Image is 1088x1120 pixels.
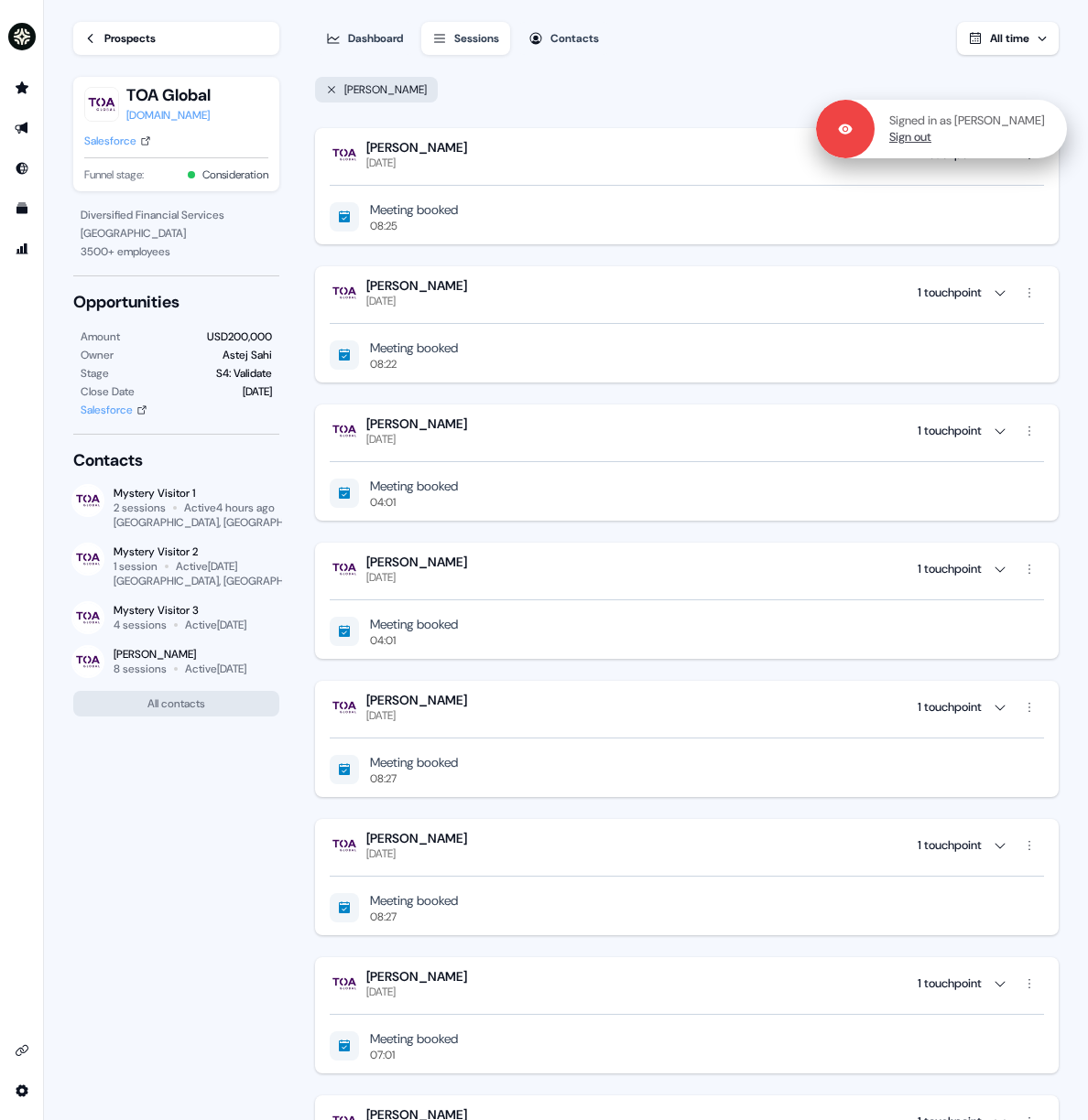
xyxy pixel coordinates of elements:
div: 1 touchpoint [918,698,982,716]
div: Active [DATE] [176,559,237,574]
div: Owner [81,346,114,364]
div: Salesforce [84,132,136,150]
div: 07:01 [370,1048,395,1062]
div: Meeting booked [370,1029,458,1048]
div: Active [DATE] [185,662,246,676]
div: USD200,000 [207,328,272,346]
div: [DATE] [366,708,396,723]
button: [PERSON_NAME][DATE] 1 touchpoint [330,415,1044,447]
button: TOA Global [126,84,211,106]
div: 1 touchpoint [918,975,982,993]
div: Active [DATE] [185,618,246,632]
div: Dashboard [348,29,403,48]
div: 8 sessions [114,662,167,676]
p: Signed in as [PERSON_NAME] [889,113,1045,129]
div: Diversified Financial Services [81,206,272,224]
button: Sessions [421,22,510,55]
button: [PERSON_NAME][DATE] 1 touchpoint [330,277,1044,308]
div: Close Date [81,382,135,401]
div: [PERSON_NAME][DATE] 1 touchpoint [330,723,1044,786]
div: 4 sessions [114,618,167,632]
div: [PERSON_NAME][DATE] 1 touchpoint [330,447,1044,510]
a: Sign out [889,129,931,145]
div: 08:22 [370,357,397,372]
span: Funnel stage: [84,166,144,184]
div: [PERSON_NAME] [366,277,467,294]
div: [PERSON_NAME][DATE] 1 touchpoint [330,999,1044,1062]
div: Stage [81,364,109,382]
div: Mystery Visitor 2 [114,544,279,559]
a: Go to integrations [7,1076,37,1105]
div: Opportunities [73,291,279,313]
a: [DOMAIN_NAME] [126,106,211,124]
div: Active 4 hours ago [184,501,275,515]
a: Go to templates [7,194,37,223]
div: [DATE] [366,846,396,861]
div: 08:27 [370,771,397,786]
div: 04:01 [370,633,396,648]
div: [PERSON_NAME] [366,830,467,846]
div: Meeting booked [370,200,458,219]
div: [DATE] [366,432,396,447]
div: Amount [81,328,120,346]
div: Meeting booked [370,339,458,357]
div: [DATE] [243,382,272,401]
div: [PERSON_NAME][DATE] 1 touchpoint [330,170,1044,233]
button: All contacts [73,691,279,716]
a: Prospects [73,22,279,55]
div: [PERSON_NAME] [366,554,467,570]
div: [GEOGRAPHIC_DATA] [81,224,272,242]
div: Sessions [454,29,499,48]
button: All time [957,22,1059,55]
div: Contacts [550,29,599,48]
button: [PERSON_NAME][DATE] 1 touchpoint [330,830,1044,861]
div: Mystery Visitor 3 [114,603,246,618]
div: Mystery Visitor 1 [114,486,279,501]
div: [PERSON_NAME][DATE] 1 touchpoint [330,861,1044,924]
a: Salesforce [84,132,151,150]
a: Go to outbound experience [7,113,37,143]
div: [DATE] [366,294,396,308]
div: 04:01 [370,495,396,510]
a: Go to prospects [7,73,37,102]
div: Prospects [104,29,156,48]
div: 1 touchpoint [918,836,982,855]
div: 2 sessions [114,501,166,515]
div: Meeting booked [370,753,458,771]
div: [DATE] [366,156,396,170]
div: 1 touchpoint [918,422,982,440]
div: [PERSON_NAME] [366,692,467,708]
div: S4: Validate [216,364,272,382]
button: Consideration [202,166,268,184]
button: Dashboard [315,22,414,55]
a: Go to attribution [7,234,37,264]
button: [PERSON_NAME][DATE] 1 touchpoint [330,692,1044,723]
div: Meeting booked [370,891,458,910]
div: [GEOGRAPHIC_DATA], [GEOGRAPHIC_DATA] [114,515,329,530]
a: Go to Inbound [7,154,37,183]
div: 1 session [114,559,158,574]
div: [PERSON_NAME] [344,81,427,99]
div: Meeting booked [370,477,458,495]
button: [PERSON_NAME][DATE] 1 touchpoint [330,139,1044,170]
div: [PERSON_NAME] [114,647,246,662]
button: [PERSON_NAME][DATE] 1 touchpoint [330,554,1044,585]
div: [GEOGRAPHIC_DATA], [GEOGRAPHIC_DATA] [114,574,329,588]
div: [PERSON_NAME][DATE] 1 touchpoint [330,308,1044,372]
a: Salesforce [81,401,147,419]
span: All time [990,31,1029,46]
div: [DATE] [366,985,396,999]
div: [DATE] [366,570,396,585]
div: [PERSON_NAME] [366,415,467,432]
div: Contacts [73,449,279,471]
div: 3500 + employees [81,242,272,261]
div: 08:25 [370,219,397,233]
div: Astej Sahi [223,346,272,364]
div: [PERSON_NAME] [366,139,467,156]
div: 1 touchpoint [918,560,982,578]
div: [PERSON_NAME][DATE] 1 touchpoint [330,585,1044,648]
div: Meeting booked [370,615,458,633]
button: Contacts [517,22,610,55]
div: 1 touchpoint [918,284,982,302]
